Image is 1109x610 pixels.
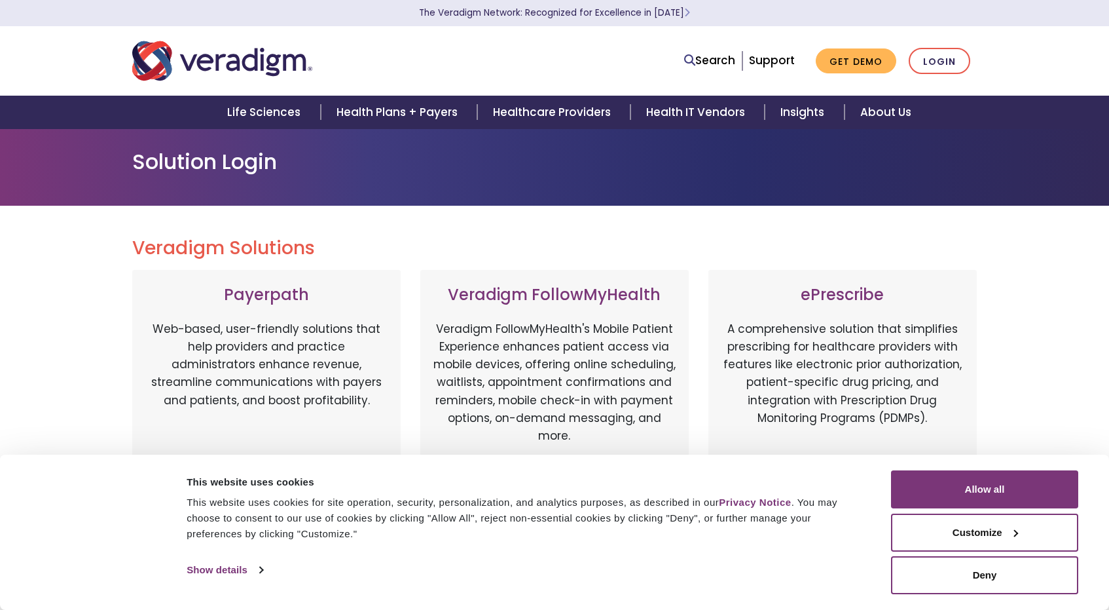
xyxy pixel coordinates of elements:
[419,7,690,19] a: The Veradigm Network: Recognized for Excellence in [DATE]Learn More
[187,560,263,580] a: Show details
[187,495,862,542] div: This website uses cookies for site operation, security, personalization, and analytics purposes, ...
[433,286,676,305] h3: Veradigm FollowMyHealth
[132,39,312,83] img: Veradigm logo
[765,96,844,129] a: Insights
[145,286,388,305] h3: Payerpath
[132,149,977,174] h1: Solution Login
[321,96,477,129] a: Health Plans + Payers
[211,96,320,129] a: Life Sciences
[909,48,970,75] a: Login
[891,470,1078,508] button: Allow all
[630,96,765,129] a: Health IT Vendors
[433,320,676,445] p: Veradigm FollowMyHealth's Mobile Patient Experience enhances patient access via mobile devices, o...
[721,286,964,305] h3: ePrescribe
[132,237,977,259] h2: Veradigm Solutions
[684,52,735,69] a: Search
[477,96,630,129] a: Healthcare Providers
[684,7,690,19] span: Learn More
[845,96,927,129] a: About Us
[721,320,964,458] p: A comprehensive solution that simplifies prescribing for healthcare providers with features like ...
[749,52,795,68] a: Support
[891,514,1078,552] button: Customize
[145,320,388,458] p: Web-based, user-friendly solutions that help providers and practice administrators enhance revenu...
[187,474,862,490] div: This website uses cookies
[816,48,896,74] a: Get Demo
[891,556,1078,594] button: Deny
[719,497,791,508] a: Privacy Notice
